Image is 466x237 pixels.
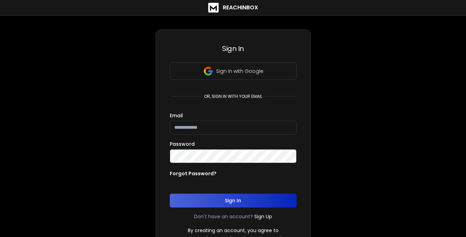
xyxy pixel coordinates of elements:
[170,62,297,80] button: Sign in with Google
[170,194,297,208] button: Sign In
[208,3,258,12] a: ReachInbox
[170,142,195,146] label: Password
[188,227,279,234] p: By creating an account, you agree to
[194,213,253,220] p: Don't have an account?
[216,68,263,75] p: Sign in with Google
[170,170,217,177] p: Forgot Password?
[170,44,297,53] h3: Sign In
[201,94,265,99] p: or, sign in with your email
[208,3,219,12] img: logo
[223,3,258,12] h1: ReachInbox
[254,213,272,220] a: Sign Up
[170,113,183,118] label: Email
